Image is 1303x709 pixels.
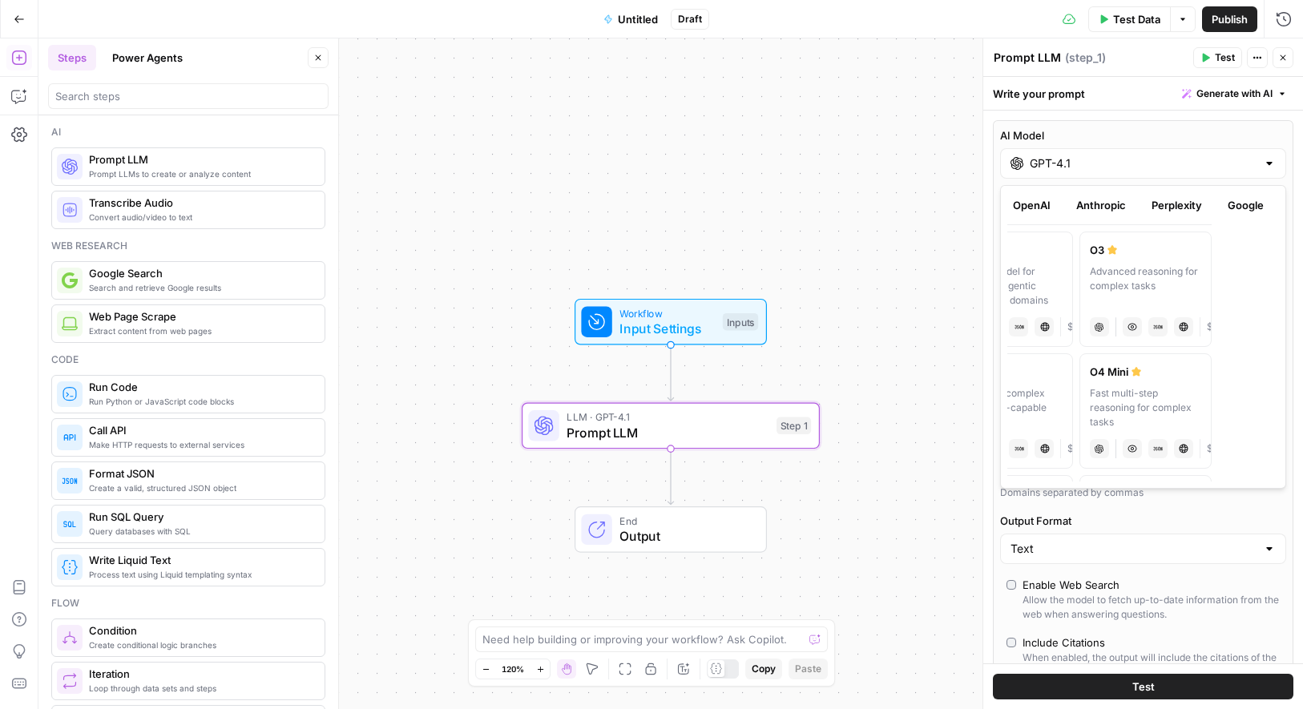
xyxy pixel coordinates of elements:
[89,525,312,538] span: Query databases with SQL
[668,449,673,505] g: Edge from step_1 to end
[678,12,702,26] span: Draft
[89,167,312,180] span: Prompt LLMs to create or analyze content
[1090,242,1202,258] div: O3
[51,596,325,610] div: Flow
[1023,577,1119,593] div: Enable Web Search
[1196,87,1273,101] span: Generate with AI
[89,682,312,695] span: Loop through data sets and steps
[1000,485,1286,500] div: Domains separated by commas
[777,417,811,435] div: Step 1
[1132,679,1155,695] span: Test
[567,409,768,425] span: LLM · GPT-4.1
[1065,50,1106,66] span: ( step_1 )
[89,639,312,651] span: Create conditional logic branches
[1207,441,1213,456] span: Cost tier
[619,305,715,320] span: Workflow
[103,45,192,70] button: Power Agents
[1067,441,1080,456] span: Cost tier
[48,45,96,70] button: Steps
[1067,192,1136,218] button: Anthropic
[1023,651,1280,694] div: When enabled, the output will include the citations of the sources used to generate the response....
[1090,386,1202,429] div: Fast multi-step reasoning for complex tasks
[1212,11,1248,27] span: Publish
[1023,634,1105,651] div: Include Citations
[51,239,325,253] div: Web research
[723,313,758,331] div: Inputs
[89,438,312,451] span: Make HTTP requests to external services
[89,195,312,211] span: Transcribe Audio
[1011,541,1257,557] input: Text
[983,77,1303,110] div: Write your prompt
[618,11,658,27] span: Untitled
[619,319,715,338] span: Input Settings
[1006,580,1016,590] input: Enable Web SearchAllow the model to fetch up-to-date information from the web when answering ques...
[89,552,312,568] span: Write Liquid Text
[619,514,750,529] span: End
[89,622,312,639] span: Condition
[1067,320,1080,334] span: Cost tier
[594,6,668,32] button: Untitled
[1202,6,1257,32] button: Publish
[89,151,312,167] span: Prompt LLM
[89,422,312,438] span: Call API
[795,662,821,676] span: Paste
[1193,47,1242,68] button: Test
[522,299,820,345] div: WorkflowInput SettingsInputs
[1088,6,1170,32] button: Test Data
[619,526,750,546] span: Output
[745,659,782,679] button: Copy
[89,666,312,682] span: Iteration
[1003,192,1060,218] button: OpenAI
[567,423,768,442] span: Prompt LLM
[1000,513,1286,529] label: Output Format
[51,352,325,367] div: Code
[1000,127,1286,143] label: AI Model
[668,345,673,401] g: Edge from start to step_1
[993,674,1293,699] button: Test
[1142,192,1212,218] button: Perplexity
[1215,50,1235,65] span: Test
[1090,264,1202,308] div: Advanced reasoning for complex tasks
[502,663,524,675] span: 120%
[522,403,820,449] div: LLM · GPT-4.1Prompt LLMStep 1
[55,88,321,104] input: Search steps
[1006,638,1016,647] input: Include CitationsWhen enabled, the output will include the citations of the sources used to gener...
[89,481,312,494] span: Create a valid, structured JSON object
[1023,593,1280,622] div: Allow the model to fetch up-to-date information from the web when answering questions.
[789,659,828,679] button: Paste
[89,465,312,481] span: Format JSON
[89,509,312,525] span: Run SQL Query
[1113,11,1160,27] span: Test Data
[89,324,312,337] span: Extract content from web pages
[51,125,325,139] div: Ai
[89,568,312,581] span: Process text using Liquid templating syntax
[1176,83,1293,104] button: Generate with AI
[994,50,1061,66] textarea: Prompt LLM
[89,308,312,324] span: Web Page Scrape
[522,506,820,553] div: EndOutput
[1090,364,1202,380] div: O4 Mini
[89,265,312,281] span: Google Search
[1218,192,1273,218] button: Google
[89,211,312,224] span: Convert audio/video to text
[89,281,312,294] span: Search and retrieve Google results
[1030,155,1257,171] input: Select a model
[89,395,312,408] span: Run Python or JavaScript code blocks
[1207,320,1220,334] span: Cost tier
[752,662,776,676] span: Copy
[89,379,312,395] span: Run Code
